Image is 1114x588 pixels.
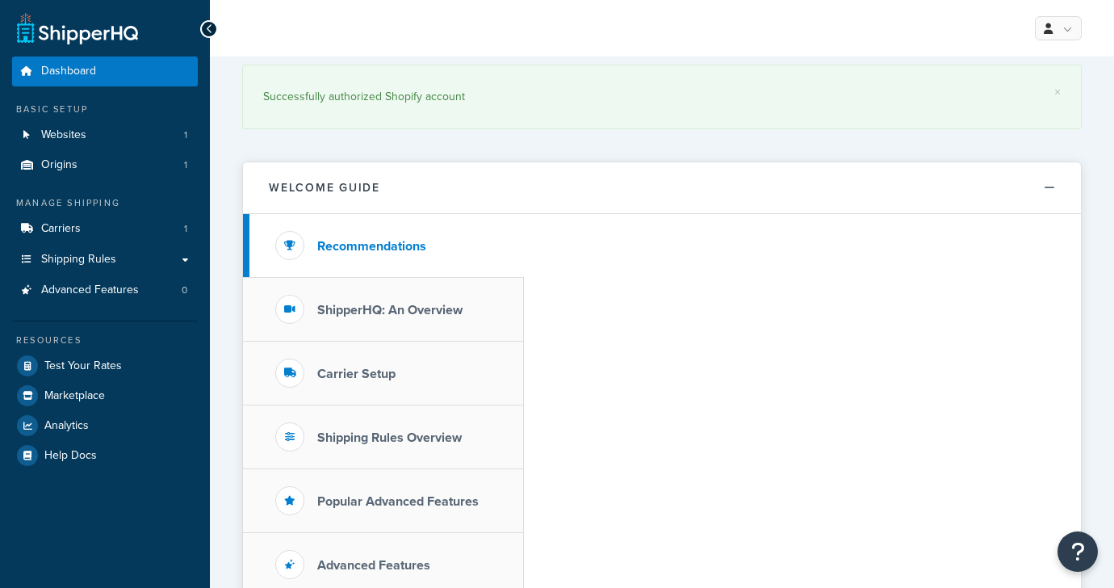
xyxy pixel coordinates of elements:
span: Carriers [41,222,81,236]
span: Marketplace [44,389,105,403]
h3: Shipping Rules Overview [317,430,462,445]
span: Help Docs [44,449,97,463]
div: Successfully authorized Shopify account [263,86,1061,108]
a: Carriers1 [12,214,198,244]
button: Open Resource Center [1057,531,1098,572]
a: Marketplace [12,381,198,410]
span: 1 [184,128,187,142]
div: Basic Setup [12,103,198,116]
a: Advanced Features0 [12,275,198,305]
h3: Advanced Features [317,558,430,573]
a: Origins1 [12,150,198,180]
div: Resources [12,334,198,347]
li: Carriers [12,214,198,244]
h2: Welcome Guide [269,182,380,194]
span: Origins [41,158,77,172]
a: Help Docs [12,441,198,470]
span: Test Your Rates [44,359,122,373]
h3: Recommendations [317,239,426,254]
div: Manage Shipping [12,196,198,210]
h3: Popular Advanced Features [317,494,479,509]
a: Test Your Rates [12,351,198,380]
h3: ShipperHQ: An Overview [317,303,463,317]
span: Advanced Features [41,283,139,297]
li: Advanced Features [12,275,198,305]
span: 1 [184,222,187,236]
h3: Carrier Setup [317,367,396,381]
li: Origins [12,150,198,180]
span: Websites [41,128,86,142]
a: Dashboard [12,57,198,86]
button: Welcome Guide [243,162,1081,214]
a: Shipping Rules [12,245,198,275]
a: × [1054,86,1061,99]
a: Analytics [12,411,198,440]
li: Websites [12,120,198,150]
span: Analytics [44,419,89,433]
a: Websites1 [12,120,198,150]
span: Shipping Rules [41,253,116,267]
span: 1 [184,158,187,172]
span: 0 [182,283,187,297]
span: Dashboard [41,65,96,78]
